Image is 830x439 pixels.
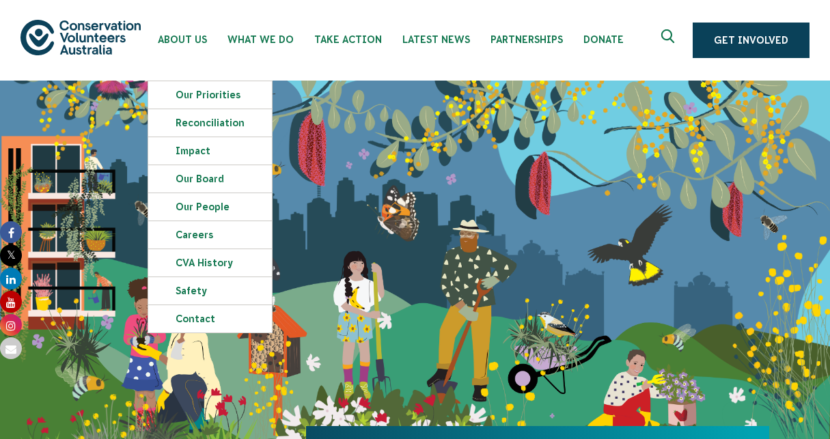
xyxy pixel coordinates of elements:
[20,20,141,55] img: logo.svg
[148,165,272,193] a: Our Board
[402,34,470,45] span: Latest News
[583,34,624,45] span: Donate
[693,23,810,58] a: Get Involved
[148,249,272,277] a: CVA history
[148,137,272,165] a: Impact
[148,193,272,221] a: Our People
[227,34,294,45] span: What We Do
[490,34,563,45] span: Partnerships
[661,29,678,51] span: Expand search box
[148,109,272,137] a: Reconciliation
[653,24,686,57] button: Expand search box Close search box
[314,34,382,45] span: Take Action
[148,81,272,109] a: Our Priorities
[158,34,207,45] span: About Us
[148,305,272,332] a: Contact
[148,221,272,249] a: Careers
[148,277,272,305] a: Safety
